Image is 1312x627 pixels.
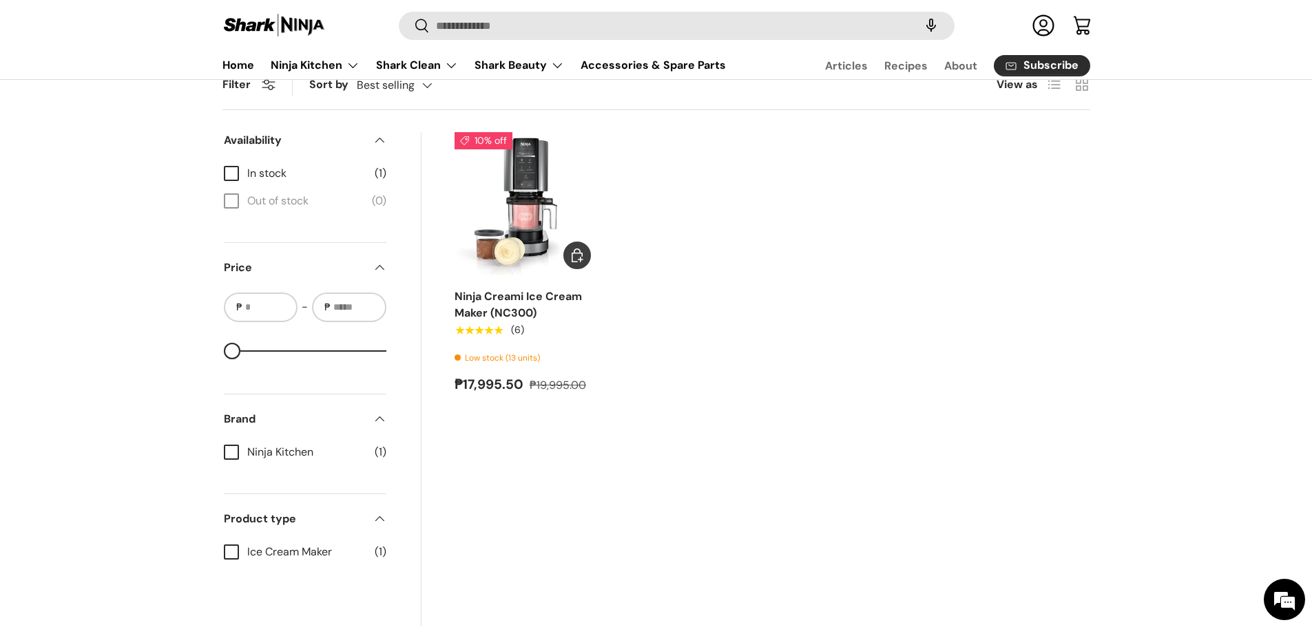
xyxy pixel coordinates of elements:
a: Recipes [884,52,928,79]
nav: Secondary [792,52,1090,79]
summary: Availability [224,116,386,165]
span: Product type [224,511,364,527]
summary: Brand [224,394,386,444]
summary: Shark Clean [368,52,466,79]
img: Shark Ninja Philippines [222,12,326,39]
span: (0) [372,193,386,209]
summary: Ninja Kitchen [262,52,368,79]
button: Best selling [357,73,460,97]
summary: Price [224,243,386,293]
a: Ninja Creami Ice Cream Maker (NC300) [455,289,582,320]
a: Home [222,52,254,78]
span: - [302,299,308,315]
span: (1) [375,544,386,560]
a: Articles [825,52,868,79]
a: Accessories & Spare Parts [581,52,726,78]
a: Subscribe [994,55,1090,76]
span: Price [224,259,364,276]
a: About [944,52,977,79]
a: Ninja Creami Ice Cream Maker (NC300) [455,132,597,275]
span: ₱ [323,300,332,315]
span: Out of stock [247,193,364,209]
span: ₱ [235,300,244,315]
span: Subscribe [1023,61,1079,72]
span: Best selling [357,78,415,92]
span: Ice Cream Maker [247,544,366,560]
span: Filter [222,77,251,92]
span: View as [997,76,1038,93]
span: (1) [375,165,386,182]
span: Availability [224,132,364,149]
span: (1) [375,444,386,460]
label: Sort by [309,76,357,93]
summary: Shark Beauty [466,52,572,79]
button: Filter [222,77,275,92]
speech-search-button: Search by voice [909,11,953,41]
span: Brand [224,411,364,427]
span: Ninja Kitchen [247,444,366,460]
span: In stock [247,165,366,182]
nav: Primary [222,52,726,79]
summary: Product type [224,494,386,544]
img: ninja-creami-ice-cream-maker-with-sample-content-and-all-lids-full-view-sharkninja-philippines [455,132,597,275]
span: 10% off [455,132,512,149]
